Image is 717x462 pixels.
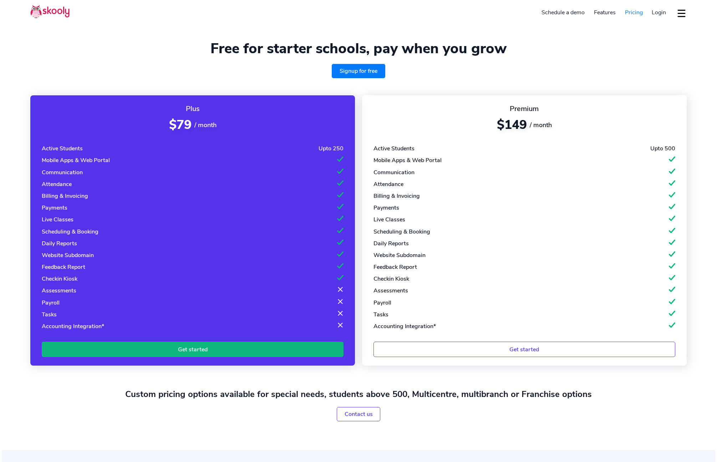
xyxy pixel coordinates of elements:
div: Communication [42,169,83,176]
div: Website Subdomain [42,251,94,259]
a: Get started [373,342,675,357]
div: Mobile Apps & Web Portal [373,156,442,164]
div: Upto 500 [650,145,675,152]
div: Live Classes [373,216,405,224]
div: Attendance [42,180,72,188]
div: Communication [373,169,415,176]
div: Checkin Kiosk [373,275,409,283]
div: Accounting Integration* [373,322,436,330]
a: Features [589,7,620,18]
a: Pricing [620,7,647,18]
a: Get started [42,342,344,357]
div: Feedback Report [42,263,85,271]
div: Tasks [373,311,388,318]
div: Website Subdomain [373,251,426,259]
div: Tasks [42,311,57,318]
div: Payroll [42,299,60,307]
div: Feedback Report [373,263,417,271]
div: Active Students [373,145,415,152]
a: Schedule a demo [537,7,590,18]
span: $79 [169,116,192,133]
div: Active Students [42,145,83,152]
div: Scheduling & Booking [42,228,98,236]
div: Checkin Kiosk [42,275,77,283]
h2: Custom pricing options available for special needs, students above 500, Multicentre, multibranch ... [30,388,687,400]
a: Contact us [337,407,381,421]
div: Billing & Invoicing [373,192,420,200]
a: Login [647,7,671,18]
div: Daily Reports [373,240,409,247]
h1: Free for starter schools, pay when you grow [30,40,687,57]
div: Daily Reports [42,240,77,247]
a: Signup for free [332,64,385,78]
div: Assessments [42,287,76,295]
div: Accounting Integration* [42,322,104,330]
div: Payroll [373,299,391,307]
div: Payments [42,204,67,212]
div: Mobile Apps & Web Portal [42,156,110,164]
img: Skooly [30,5,70,19]
span: / month [530,121,552,129]
div: Premium [373,104,675,114]
span: Login [652,9,666,16]
div: Scheduling & Booking [373,228,430,236]
div: Live Classes [42,216,73,224]
div: Attendance [373,180,403,188]
span: / month [194,121,217,129]
div: Payments [373,204,399,212]
div: Upto 250 [319,145,344,152]
div: Billing & Invoicing [42,192,88,200]
button: dropdown menu [676,5,687,21]
div: Assessments [373,287,408,295]
span: Pricing [625,9,643,16]
span: $149 [497,116,527,133]
div: Plus [42,104,344,114]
